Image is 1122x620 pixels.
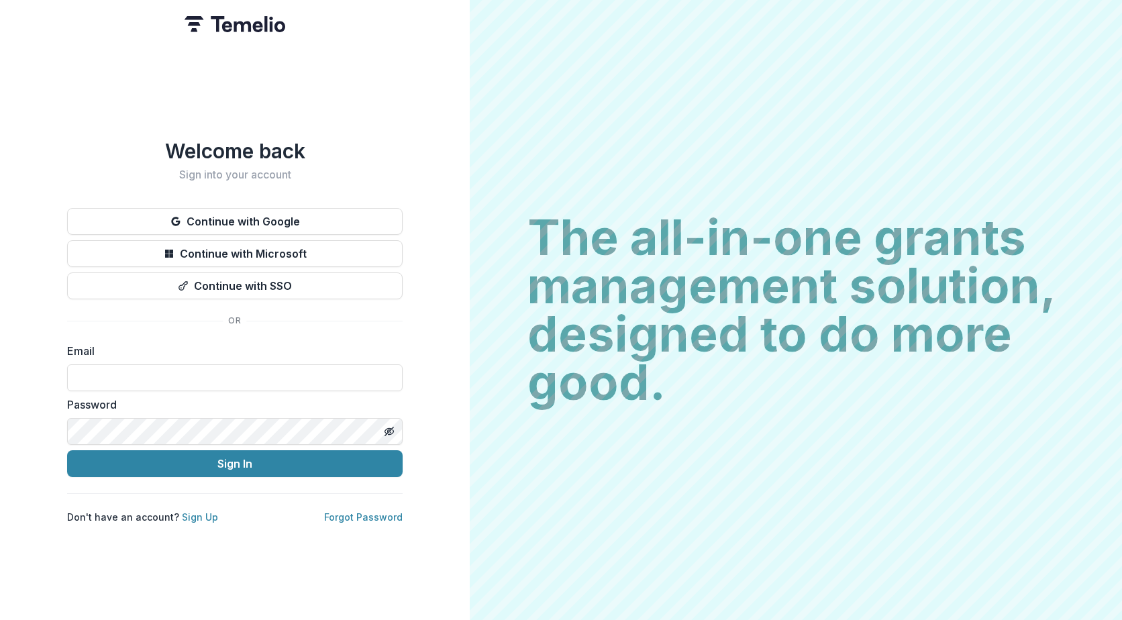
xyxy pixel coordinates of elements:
a: Sign Up [182,511,218,523]
button: Continue with SSO [67,272,403,299]
button: Continue with Google [67,208,403,235]
p: Don't have an account? [67,510,218,524]
h2: Sign into your account [67,168,403,181]
button: Sign In [67,450,403,477]
label: Email [67,343,395,359]
button: Toggle password visibility [378,421,400,442]
button: Continue with Microsoft [67,240,403,267]
a: Forgot Password [324,511,403,523]
h1: Welcome back [67,139,403,163]
img: Temelio [185,16,285,32]
label: Password [67,397,395,413]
